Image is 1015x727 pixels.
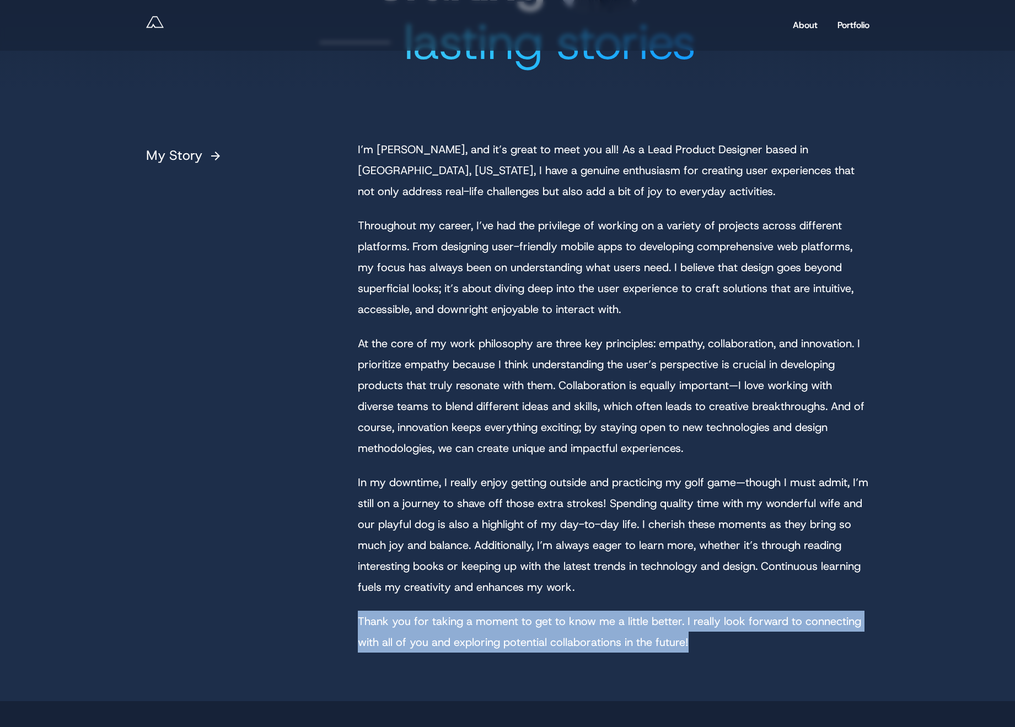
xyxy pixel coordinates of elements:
[358,215,869,320] p: Throughout my career, I’ve had the privilege of working on a variety of projects across different...
[358,472,869,597] p: In my downtime, I really enjoy getting outside and practicing my golf game—though I must admit, I...
[146,12,869,73] div: lasting stories
[146,13,164,37] a: Andy Reff - Lead Product Designer
[358,611,869,653] p: Thank you for taking a moment to get to know me a little better. I really look forward to connect...
[793,15,818,36] a: About
[358,139,869,202] p: I’m [PERSON_NAME], and it’s great to meet you all! As a Lead Product Designer based in [GEOGRAPHI...
[358,333,869,459] p: At the core of my work philosophy are three key principles: empathy, collaboration, and innovatio...
[146,139,222,173] h4: My Story
[837,15,869,36] a: Portfolio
